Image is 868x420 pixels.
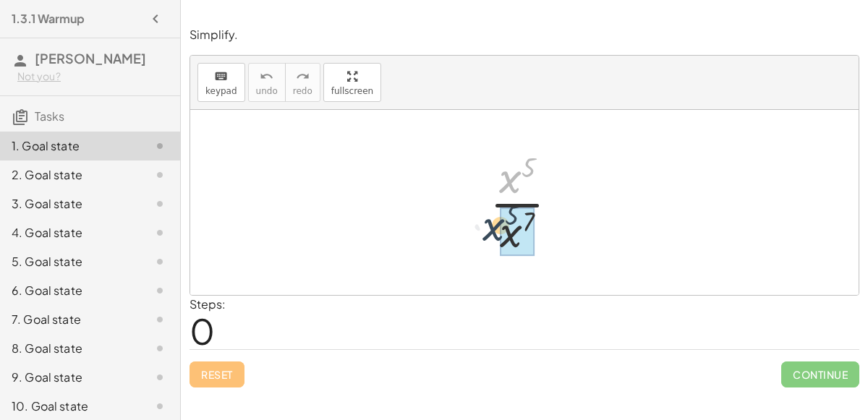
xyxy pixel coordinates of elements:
[151,166,169,184] i: Task not started.
[12,398,128,415] div: 10. Goal state
[35,50,146,67] span: [PERSON_NAME]
[248,63,286,102] button: undoundo
[285,63,320,102] button: redoredo
[205,86,237,96] span: keypad
[12,195,128,213] div: 3. Goal state
[12,253,128,270] div: 5. Goal state
[12,137,128,155] div: 1. Goal state
[12,224,128,241] div: 4. Goal state
[12,166,128,184] div: 2. Goal state
[151,224,169,241] i: Task not started.
[323,63,381,102] button: fullscreen
[12,282,128,299] div: 6. Goal state
[260,68,273,85] i: undo
[190,309,215,353] span: 0
[12,311,128,328] div: 7. Goal state
[12,10,85,27] h4: 1.3.1 Warmup
[151,398,169,415] i: Task not started.
[17,69,169,84] div: Not you?
[293,86,312,96] span: redo
[151,195,169,213] i: Task not started.
[151,137,169,155] i: Task not started.
[331,86,373,96] span: fullscreen
[197,63,245,102] button: keyboardkeypad
[151,340,169,357] i: Task not started.
[35,108,64,124] span: Tasks
[151,282,169,299] i: Task not started.
[12,340,128,357] div: 8. Goal state
[151,253,169,270] i: Task not started.
[190,27,859,43] p: Simplify.
[296,68,310,85] i: redo
[214,68,228,85] i: keyboard
[151,311,169,328] i: Task not started.
[256,86,278,96] span: undo
[12,369,128,386] div: 9. Goal state
[151,369,169,386] i: Task not started.
[190,296,226,312] label: Steps:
